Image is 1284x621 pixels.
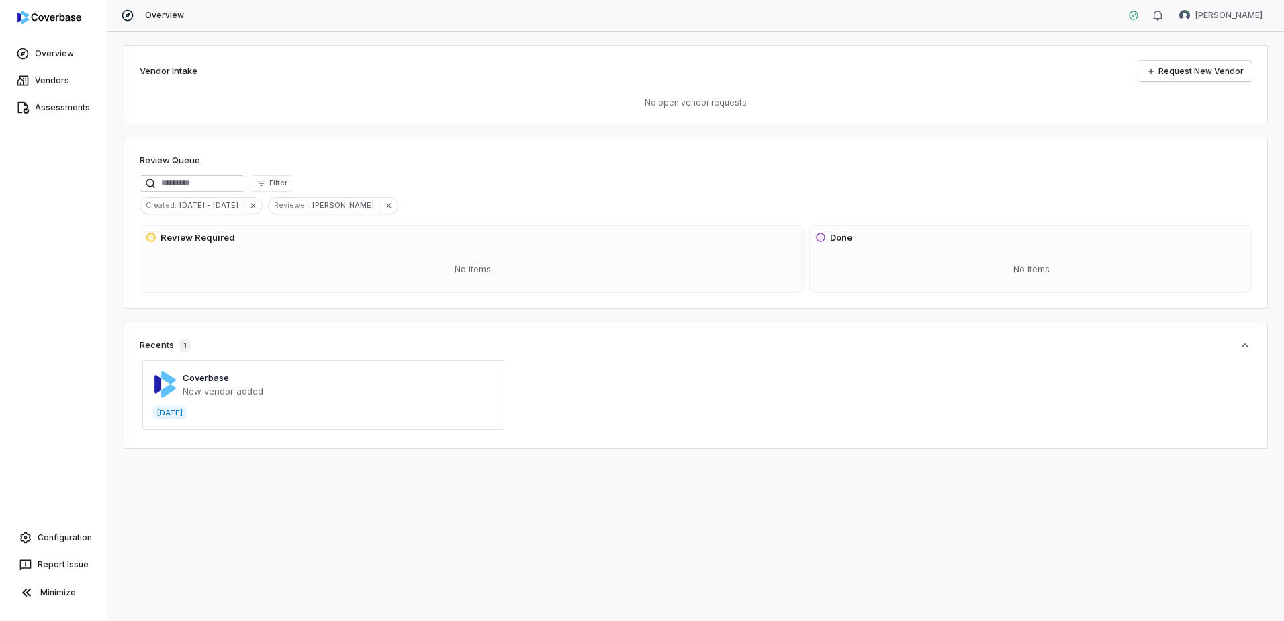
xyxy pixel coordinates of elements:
h3: Done [830,231,852,245]
span: Overview [145,10,184,21]
h2: Vendor Intake [140,65,197,78]
a: Assessments [3,95,104,120]
span: Created : [140,199,179,211]
span: 1 [179,339,191,352]
p: No open vendor requests [140,97,1252,108]
a: Coverbase [183,372,229,383]
img: logo-D7KZi-bG.svg [17,11,81,24]
a: Request New Vendor [1138,61,1252,81]
h1: Review Queue [140,154,200,167]
button: Filter [250,175,293,192]
span: Filter [269,178,287,188]
span: [DATE] - [DATE] [179,199,244,211]
h3: Review Required [160,231,235,245]
button: Kristen Slyter avatar[PERSON_NAME] [1171,5,1271,26]
button: Minimize [5,579,101,606]
div: No items [815,252,1248,287]
div: Recents [140,339,191,352]
span: Reviewer : [269,199,312,211]
button: Report Issue [5,552,101,577]
div: No items [146,252,800,287]
span: [PERSON_NAME] [1195,10,1263,21]
img: Kristen Slyter avatar [1179,10,1190,21]
a: Configuration [5,526,101,550]
span: [PERSON_NAME] [312,199,379,211]
button: Recents1 [140,339,1252,352]
a: Overview [3,42,104,66]
a: Vendors [3,69,104,93]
